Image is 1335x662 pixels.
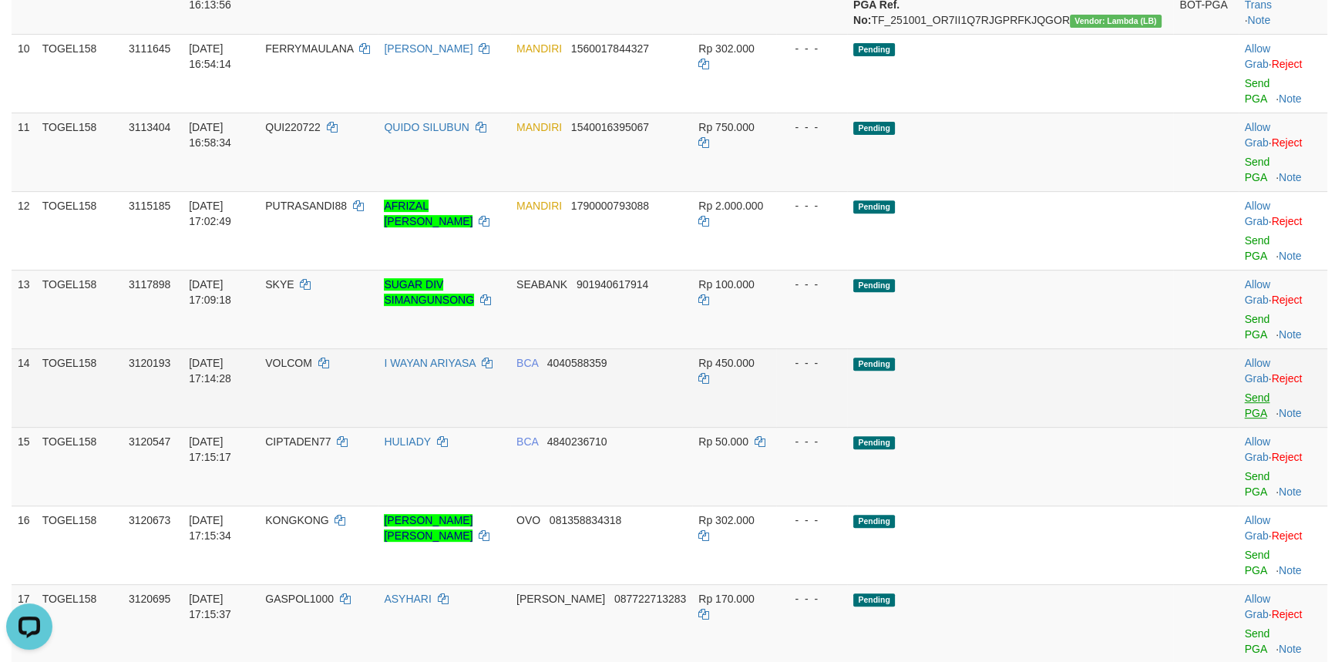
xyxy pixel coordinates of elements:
div: - - - [782,119,841,135]
a: Note [1279,92,1302,105]
span: Pending [853,279,895,292]
a: AFRIZAL [PERSON_NAME] [384,200,472,227]
span: SEABANK [516,278,567,291]
a: Allow Grab [1245,278,1270,306]
td: · [1239,34,1327,113]
a: Allow Grab [1245,593,1270,620]
a: Note [1279,643,1302,655]
td: TOGEL158 [36,348,123,427]
a: Reject [1272,451,1303,463]
span: CIPTADEN77 [265,435,331,448]
span: [DATE] 17:09:18 [189,278,231,306]
span: [DATE] 17:14:28 [189,357,231,385]
span: [DATE] 16:54:14 [189,42,231,70]
span: OVO [516,514,540,526]
div: - - - [782,198,841,213]
span: Pending [853,200,895,213]
span: VOLCOM [265,357,312,369]
span: · [1245,593,1272,620]
span: Rp 50.000 [698,435,748,448]
a: Allow Grab [1245,200,1270,227]
a: Send PGA [1245,313,1270,341]
span: · [1245,514,1272,542]
a: Send PGA [1245,77,1270,105]
span: BCA [516,357,538,369]
span: MANDIRI [516,42,562,55]
a: I WAYAN ARIYASA [384,357,476,369]
span: Rp 100.000 [698,278,754,291]
td: · [1239,270,1327,348]
span: PUTRASANDI88 [265,200,347,212]
td: · [1239,348,1327,427]
span: [DATE] 17:15:17 [189,435,231,463]
td: TOGEL158 [36,191,123,270]
span: FERRYMAULANA [265,42,353,55]
span: Copy 4040588359 to clipboard [547,357,607,369]
a: Note [1247,14,1270,26]
td: 14 [12,348,36,427]
div: - - - [782,512,841,528]
td: 16 [12,506,36,584]
span: Pending [853,122,895,135]
a: Allow Grab [1245,514,1270,542]
a: ASYHARI [384,593,431,605]
td: · [1239,427,1327,506]
span: Copy 087722713283 to clipboard [614,593,686,605]
div: - - - [782,434,841,449]
span: Pending [853,358,895,371]
a: Reject [1272,608,1303,620]
span: 3117898 [129,278,171,291]
span: Pending [853,593,895,607]
div: - - - [782,41,841,56]
span: 3111645 [129,42,171,55]
a: Allow Grab [1245,435,1270,463]
span: Pending [853,43,895,56]
span: Copy 1790000793088 to clipboard [571,200,649,212]
td: · [1239,506,1327,584]
a: Reject [1272,58,1303,70]
span: 3113404 [129,121,171,133]
td: 11 [12,113,36,191]
span: QUI220722 [265,121,321,133]
a: Reject [1272,215,1303,227]
a: Send PGA [1245,234,1270,262]
span: Pending [853,515,895,528]
a: [PERSON_NAME] [384,42,472,55]
a: SUGAR DIV SIMANGUNSONG [384,278,474,306]
a: HULIADY [384,435,430,448]
span: · [1245,435,1272,463]
span: Rp 450.000 [698,357,754,369]
span: MANDIRI [516,200,562,212]
span: Copy 1560017844327 to clipboard [571,42,649,55]
span: Rp 2.000.000 [698,200,763,212]
a: Allow Grab [1245,357,1270,385]
span: · [1245,42,1272,70]
a: QUIDO SILUBUN [384,121,469,133]
a: Note [1279,171,1302,183]
button: Open LiveChat chat widget [6,6,52,52]
div: - - - [782,277,841,292]
span: 3120695 [129,593,171,605]
span: MANDIRI [516,121,562,133]
span: · [1245,121,1272,149]
a: Send PGA [1245,549,1270,576]
a: Note [1279,250,1302,262]
span: · [1245,357,1272,385]
td: 10 [12,34,36,113]
span: · [1245,200,1272,227]
span: Copy 1540016395067 to clipboard [571,121,649,133]
a: Reject [1272,136,1303,149]
td: TOGEL158 [36,506,123,584]
span: BCA [516,435,538,448]
span: Copy 081358834318 to clipboard [550,514,621,526]
td: TOGEL158 [36,270,123,348]
td: · [1239,191,1327,270]
span: 3120673 [129,514,171,526]
span: Rp 302.000 [698,42,754,55]
td: 12 [12,191,36,270]
span: [DATE] 17:15:34 [189,514,231,542]
td: 15 [12,427,36,506]
span: [PERSON_NAME] [516,593,605,605]
a: Send PGA [1245,156,1270,183]
span: Rp 170.000 [698,593,754,605]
